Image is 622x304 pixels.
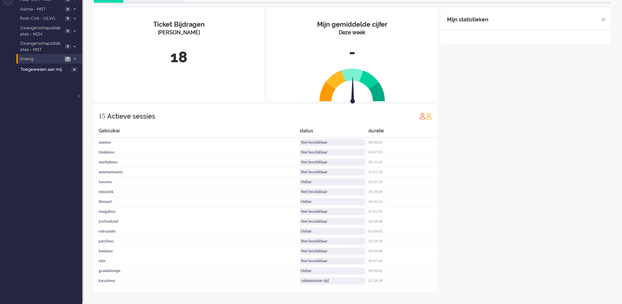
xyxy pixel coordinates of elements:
[368,157,437,167] div: 00:33:42
[65,57,71,62] span: 6
[94,217,300,227] div: jverboekend
[300,179,365,185] div: Online
[65,44,71,49] span: 0
[368,266,437,276] div: 00:09:42
[368,246,437,256] div: 00:04:08
[368,197,437,207] div: 04:36:14
[419,113,426,119] img: profile_red.svg
[368,148,437,157] div: 04:07:55
[368,227,437,236] div: 01:04:45
[94,177,300,187] div: isawmsc
[107,110,155,123] div: Actieve sessies
[20,67,69,73] span: Toegewezen aan mij
[300,139,365,146] div: Niet beschikbaar
[94,157,300,167] div: marthabmsc
[300,218,365,225] div: Niet beschikbaar
[426,113,432,119] img: profile_orange.svg
[447,13,488,26] div: Mijn statistieken
[94,197,300,207] div: hbenard
[300,198,365,205] div: Online
[300,127,368,138] div: status
[300,208,365,215] div: Niet beschikbaar
[300,188,365,195] div: Niet beschikbaar
[300,169,365,176] div: Niet beschikbaar
[272,29,432,37] div: Deze week
[319,68,385,101] img: semi_circle.svg
[94,138,300,148] div: stanmsc
[94,127,300,138] div: Gebruiker
[94,148,300,157] div: lindakmsc
[272,41,432,63] div: -
[300,258,365,264] div: Niet beschikbaar
[300,248,365,255] div: Niet beschikbaar
[94,256,300,266] div: mlie
[71,67,77,72] span: 0
[300,238,365,245] div: Niet beschikbaar
[368,207,437,217] div: 01:01:05
[94,246,300,256] div: kimkmsc
[272,20,432,29] div: Mijn gemiddelde cijfer
[94,167,300,177] div: annemarieamsc
[94,276,300,286] div: katyahmsc
[300,159,365,166] div: Niet beschikbaar
[300,228,365,235] div: Online
[338,77,367,105] img: arrow.svg
[368,167,437,177] div: 01:01:18
[19,66,82,73] a: Toegewezen aan mij 0
[99,109,105,123] div: 15
[99,46,259,68] div: 18
[19,41,63,53] span: Zwangerschapsdiabetes - MST
[368,177,437,187] div: 01:05:28
[368,217,437,227] div: 02:58:48
[19,25,63,37] span: Zwangerschapsdiabetes - MZH
[65,29,71,34] span: 0
[19,6,63,13] span: Astma - MST
[368,127,437,138] div: duratie
[19,15,63,22] span: Post-CVA - OLVG
[300,277,365,284] div: Administratie tijd
[368,187,437,197] div: 00:29:08
[94,227,300,236] div: ealexander
[368,236,437,246] div: 05:58:58
[94,236,300,246] div: pattylmsc
[65,7,71,12] span: 0
[99,29,259,37] div: [PERSON_NAME]
[300,267,365,274] div: Online
[94,187,300,197] div: mhulzink
[368,256,437,266] div: 00:01:06
[94,207,300,217] div: margalmsc
[300,149,365,156] div: Niet beschikbaar
[368,276,437,286] div: 01:28:38
[99,20,259,29] div: Ticket Bijdragen
[65,16,71,21] span: 0
[368,138,437,148] div: 00:03:05
[94,266,300,276] div: gvandekempe
[19,56,63,62] span: Overig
